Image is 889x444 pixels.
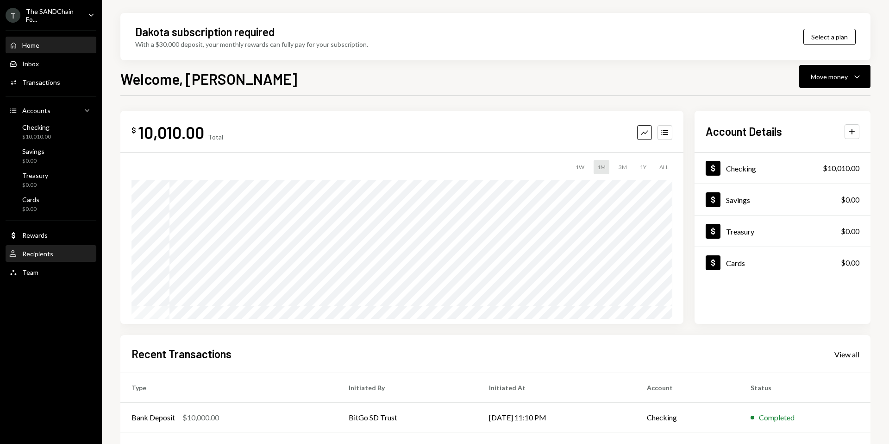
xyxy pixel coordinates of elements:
[6,55,96,72] a: Inbox
[22,60,39,68] div: Inbox
[799,65,870,88] button: Move money
[823,163,859,174] div: $10,010.00
[6,264,96,280] a: Team
[22,181,48,189] div: $0.00
[22,107,50,114] div: Accounts
[131,412,175,423] div: Bank Deposit
[182,412,219,423] div: $10,000.00
[478,373,636,403] th: Initiated At
[834,349,859,359] a: View all
[6,8,20,23] div: T
[22,196,39,203] div: Cards
[6,227,96,243] a: Rewards
[726,259,745,267] div: Cards
[759,412,795,423] div: Completed
[208,133,223,141] div: Total
[572,160,588,174] div: 1W
[478,403,636,432] td: [DATE] 11:10 PM
[726,196,750,204] div: Savings
[338,403,478,432] td: BitGo SD Trust
[706,124,782,139] h2: Account Details
[22,171,48,179] div: Treasury
[803,29,856,45] button: Select a plan
[120,70,297,88] h1: Welcome, [PERSON_NAME]
[615,160,631,174] div: 3M
[841,226,859,237] div: $0.00
[22,205,39,213] div: $0.00
[22,231,48,239] div: Rewards
[636,373,739,403] th: Account
[695,247,870,278] a: Cards$0.00
[22,78,60,86] div: Transactions
[22,147,44,155] div: Savings
[6,169,96,191] a: Treasury$0.00
[695,216,870,247] a: Treasury$0.00
[338,373,478,403] th: Initiated By
[6,102,96,119] a: Accounts
[695,184,870,215] a: Savings$0.00
[22,268,38,276] div: Team
[131,346,232,362] h2: Recent Transactions
[811,72,848,82] div: Move money
[834,350,859,359] div: View all
[726,227,754,236] div: Treasury
[695,152,870,184] a: Checking$10,010.00
[135,24,275,39] div: Dakota subscription required
[22,41,39,49] div: Home
[22,133,51,141] div: $10,010.00
[22,157,44,165] div: $0.00
[6,193,96,215] a: Cards$0.00
[656,160,672,174] div: ALL
[6,245,96,262] a: Recipients
[841,194,859,205] div: $0.00
[841,257,859,268] div: $0.00
[131,126,136,135] div: $
[726,164,756,173] div: Checking
[22,123,51,131] div: Checking
[594,160,609,174] div: 1M
[22,250,53,258] div: Recipients
[135,39,368,49] div: With a $30,000 deposit, your monthly rewards can fully pay for your subscription.
[6,37,96,53] a: Home
[26,7,81,23] div: The SANDChain Fo...
[138,122,204,143] div: 10,010.00
[636,403,739,432] td: Checking
[120,373,338,403] th: Type
[636,160,650,174] div: 1Y
[6,121,96,143] a: Checking$10,010.00
[6,74,96,90] a: Transactions
[739,373,870,403] th: Status
[6,145,96,167] a: Savings$0.00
